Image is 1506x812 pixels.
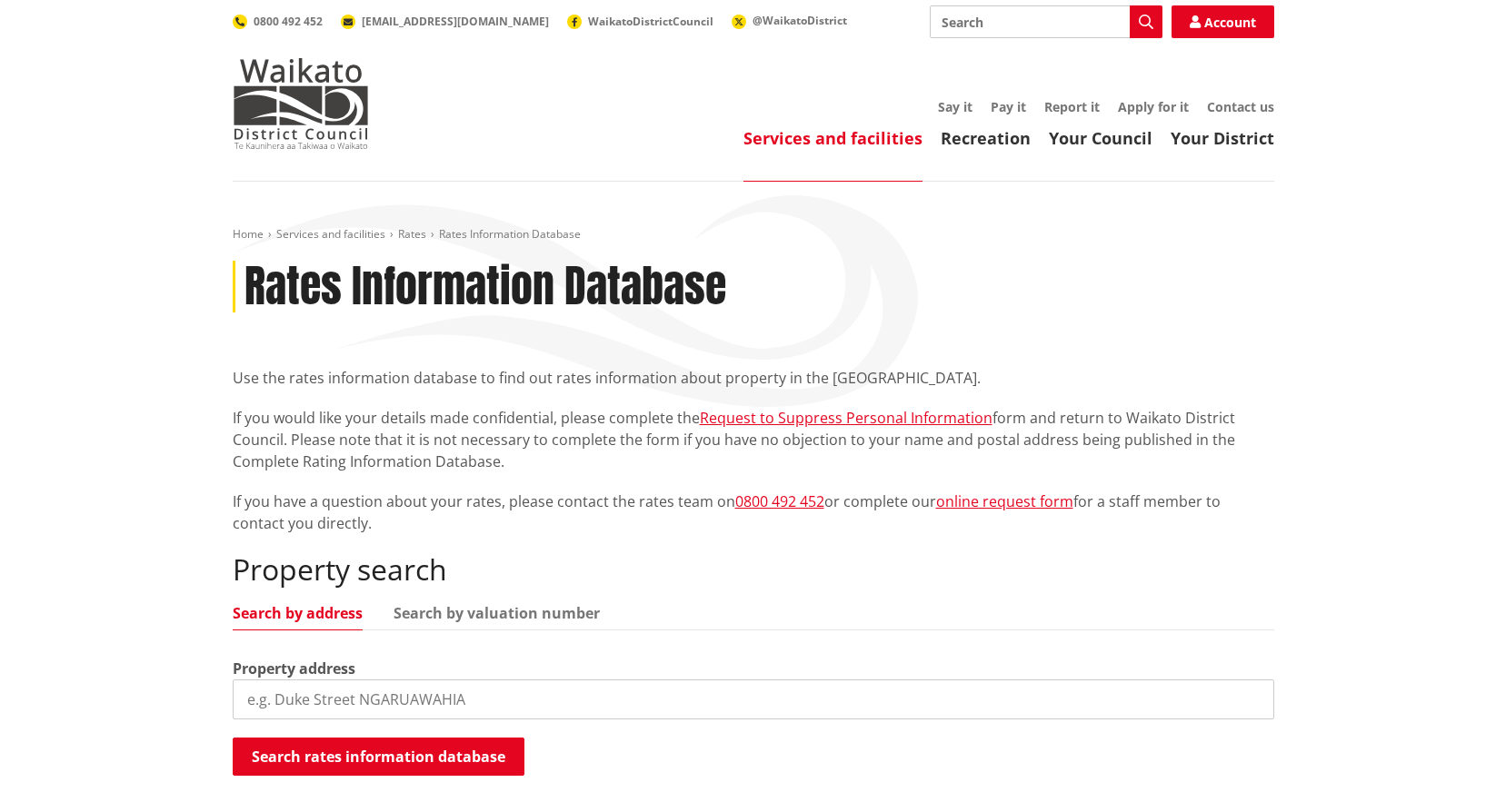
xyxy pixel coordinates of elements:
[936,491,1073,511] a: online request form
[1171,127,1274,149] a: Your District
[700,408,992,428] a: Request to Suppress Personal Information
[233,490,1274,534] p: If you have a question about your rates, please contact the rates team on or complete our for a s...
[1118,98,1189,115] a: Apply for it
[1049,127,1152,149] a: Your Council
[233,738,524,776] button: Search rates information database
[233,14,323,29] a: 0800 492 452
[735,491,824,511] a: 0800 492 452
[362,14,549,29] span: [EMAIL_ADDRESS][DOMAIN_NAME]
[233,658,355,679] label: Property address
[244,261,726,313] h1: Rates Information Database
[991,98,1026,115] a: Pay it
[588,14,713,29] span: WaikatoDistrictCouncil
[753,13,847,28] span: @WaikatoDistrict
[394,606,600,620] a: Search by valuation number
[567,14,713,29] a: WaikatoDistrictCouncil
[930,5,1162,38] input: Search input
[732,13,847,28] a: @WaikatoDistrict
[276,226,385,242] a: Services and facilities
[938,98,972,115] a: Say it
[233,227,1274,243] nav: breadcrumb
[941,127,1031,149] a: Recreation
[439,226,581,242] span: Rates Information Database
[254,14,323,29] span: 0800 492 452
[233,407,1274,472] p: If you would like your details made confidential, please complete the form and return to Waikato ...
[341,14,549,29] a: [EMAIL_ADDRESS][DOMAIN_NAME]
[233,58,369,149] img: Waikato District Council - Te Kaunihera aa Takiwaa o Waikato
[233,679,1274,719] input: e.g. Duke Street NGARUAWAHIA
[1172,5,1274,38] a: Account
[233,606,363,620] a: Search by address
[233,367,1274,389] p: Use the rates information database to find out rates information about property in the [GEOGRAPHI...
[1044,98,1100,115] a: Report it
[233,552,1274,587] h2: Property search
[743,127,923,149] a: Services and facilities
[233,226,264,242] a: Home
[1207,98,1274,115] a: Contact us
[398,226,426,242] a: Rates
